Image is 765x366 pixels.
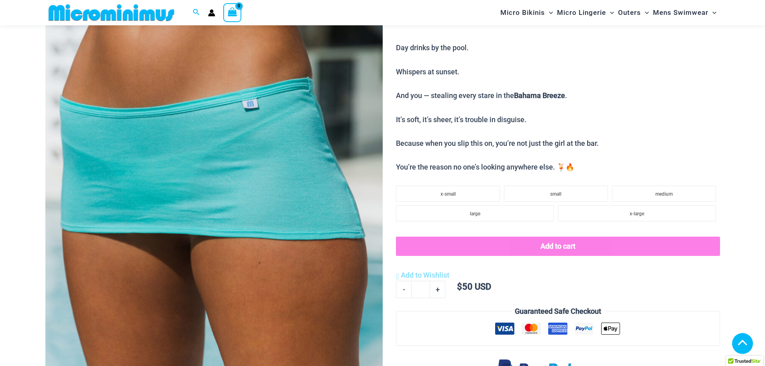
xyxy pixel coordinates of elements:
span: large [470,211,480,217]
span: x-large [630,211,644,217]
a: Account icon link [208,9,215,16]
input: Product quantity [411,281,430,298]
a: - [396,281,411,298]
li: x-large [558,205,716,221]
span: Micro Bikinis [500,2,545,23]
span: Menu Toggle [545,2,553,23]
span: Outers [618,2,641,23]
a: Micro LingerieMenu ToggleMenu Toggle [555,2,616,23]
li: x-small [396,186,500,202]
span: small [550,191,561,197]
legend: Guaranteed Safe Checkout [512,305,604,317]
span: $ [457,282,462,292]
a: Micro BikinisMenu ToggleMenu Toggle [498,2,555,23]
a: Add to Wishlist [396,269,449,281]
span: Mens Swimwear [653,2,708,23]
img: MM SHOP LOGO FLAT [45,4,177,22]
span: Menu Toggle [708,2,716,23]
li: large [396,205,554,221]
bdi: 50 USD [457,282,491,292]
a: View Shopping Cart, empty [223,3,242,22]
nav: Site Navigation [497,1,720,24]
span: Menu Toggle [641,2,649,23]
span: Menu Toggle [606,2,614,23]
span: x-small [441,191,456,197]
a: + [430,281,445,298]
span: Add to Wishlist [401,271,449,279]
a: Mens SwimwearMenu ToggleMenu Toggle [651,2,718,23]
li: medium [612,186,716,202]
a: Search icon link [193,8,200,18]
li: small [504,186,608,202]
button: Add to cart [396,237,720,256]
p: Day drinks by the pool. Whispers at sunset. And you — stealing every stare in the . It’s soft, it... [396,42,720,173]
b: Bahama Breeze [514,91,565,100]
a: OutersMenu ToggleMenu Toggle [616,2,651,23]
span: medium [655,191,673,197]
span: Micro Lingerie [557,2,606,23]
